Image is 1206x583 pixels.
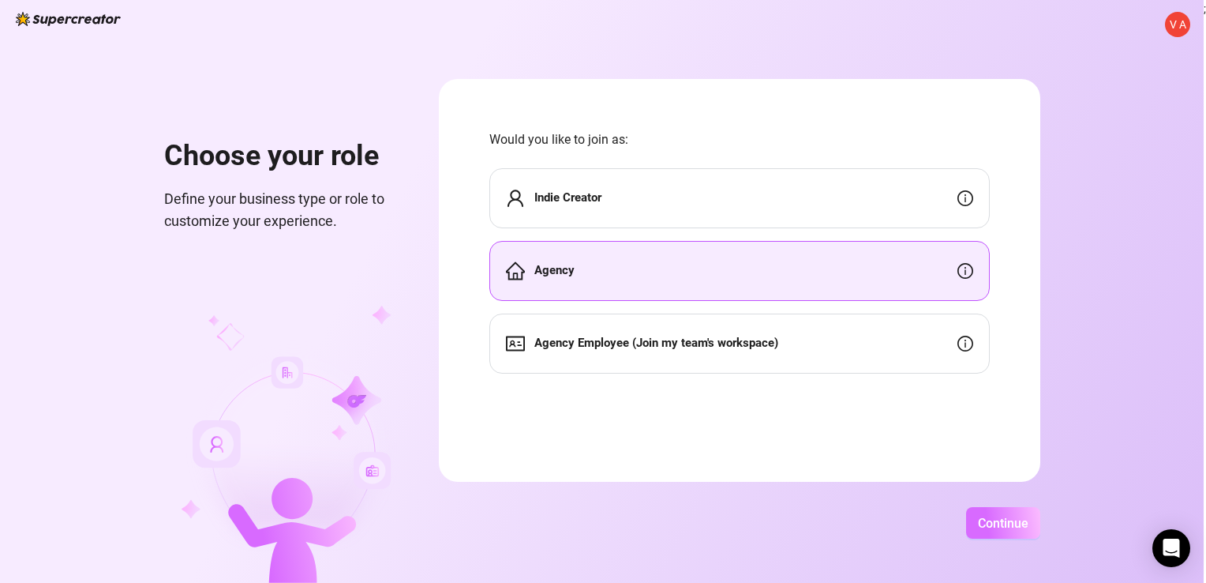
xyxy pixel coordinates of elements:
[534,263,575,277] strong: Agency
[1170,16,1186,33] span: V A
[164,139,401,174] h1: Choose your role
[957,263,973,279] span: info-circle
[506,334,525,353] span: idcard
[1152,529,1190,567] div: Open Intercom Messenger
[506,261,525,280] span: home
[978,516,1028,531] span: Continue
[534,190,601,205] strong: Indie Creator
[966,507,1040,539] button: Continue
[16,12,121,26] img: logo
[534,336,778,350] strong: Agency Employee (Join my team's workspace)
[489,130,990,149] span: Would you like to join as:
[957,190,973,206] span: info-circle
[164,188,401,233] span: Define your business type or role to customize your experience.
[506,189,525,208] span: user
[957,336,973,352] span: info-circle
